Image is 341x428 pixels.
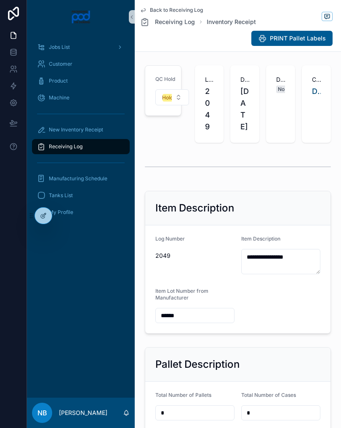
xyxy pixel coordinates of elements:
span: Receiving Log [155,18,195,26]
a: Back to Receiving Log [140,7,203,13]
span: Damages [276,75,285,84]
span: Date Received [240,75,249,84]
span: Machine [49,94,69,101]
a: Product [32,73,130,88]
span: Jobs List [49,44,70,51]
a: Machine [32,90,130,105]
button: Select Button [155,89,189,105]
div: No [278,86,285,93]
div: Hold [162,94,173,102]
span: Item Lot Number from Manufacturer [155,288,208,301]
span: Product [49,78,68,84]
button: PRINT Pallet Labels [251,31,333,46]
p: [PERSON_NAME] [59,409,107,417]
div: scrollable content [27,34,135,231]
a: Jobs List [32,40,130,55]
span: [DATE] [240,86,249,133]
span: PRINT Pallet Labels [270,34,326,43]
span: Total Number of Pallets [155,392,211,398]
span: Receiving Log [49,143,83,150]
a: Receiving Log [32,139,130,154]
span: Log_Number [205,75,214,84]
span: Item Description [241,235,280,242]
a: Inventory Receipt [207,18,256,26]
span: Back to Receiving Log [150,7,203,13]
h2: Item Description [155,201,234,215]
span: New Inventory Receipt [49,126,103,133]
a: DD - Dr. Diamond [312,86,321,97]
span: Total Number of Cases [241,392,296,398]
span: Tanks List [49,192,73,199]
span: Customer [312,75,321,84]
span: Manufacturing Schedule [49,175,107,182]
a: Receiving Log [140,17,195,27]
img: App logo [71,10,91,24]
h2: Pallet Description [155,358,240,371]
span: NB [37,408,47,418]
span: 2049 [155,251,234,260]
a: New Inventory Receipt [32,122,130,137]
a: Tanks List [32,188,130,203]
span: Log Number [155,235,185,242]
span: QC Hold [155,76,175,82]
span: Customer [49,61,72,67]
a: Manufacturing Schedule [32,171,130,186]
span: 2049 [205,86,214,133]
a: My Profile [32,205,130,220]
a: Customer [32,56,130,72]
span: My Profile [49,209,73,216]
